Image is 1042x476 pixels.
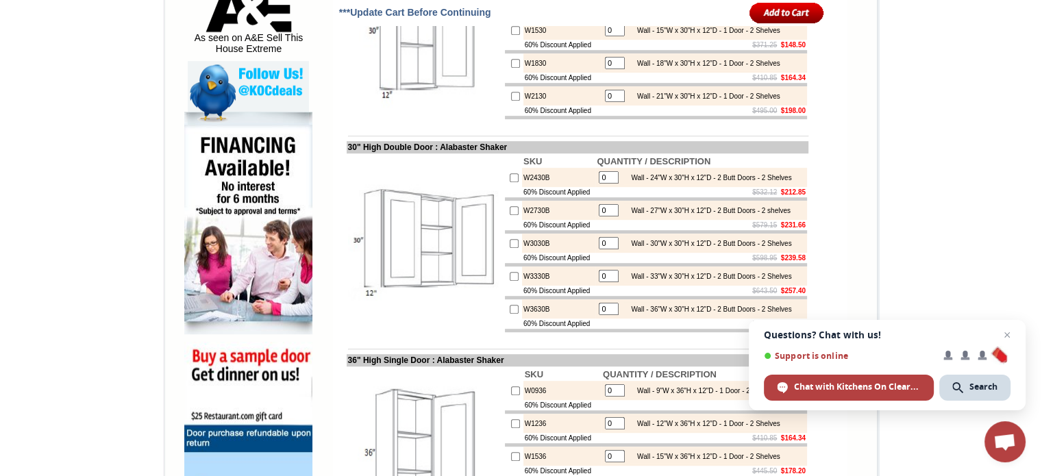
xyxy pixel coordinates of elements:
td: 60% Discount Applied [523,105,601,116]
div: Wall - 36"W x 30"H x 12"D - 2 Butt Doors - 2 Shelves [624,305,791,313]
td: 60% Discount Applied [523,400,601,410]
span: Chat with Kitchens On Clearance [764,375,934,401]
img: spacer.gif [196,38,198,39]
td: 60% Discount Applied [523,73,601,83]
div: Wall - 18"W x 30"H x 12"D - 1 Door - 2 Shelves [630,60,780,67]
td: 60% Discount Applied [522,220,595,230]
div: Wall - 27"W x 30"H x 12"D - 2 Butt Doors - 2 shelves [624,207,791,214]
b: $257.40 [781,287,806,295]
td: W1536 [523,447,601,466]
s: $643.50 [752,287,777,295]
div: Wall - 9"W x 36"H x 12"D - 1 Door - 2 Shelves [630,387,776,394]
span: Search [969,381,997,393]
input: Add to Cart [749,1,824,24]
td: 60% Discount Applied [522,286,595,296]
b: $148.50 [781,41,806,49]
b: QUANTITY / DESCRIPTION [597,156,710,166]
span: Chat with Kitchens On Clearance [794,381,921,393]
td: W1236 [523,414,601,433]
b: $178.20 [781,467,806,475]
b: $164.34 [781,434,806,442]
img: spacer.gif [79,38,81,39]
td: W2730B [522,201,595,220]
span: Search [939,375,1010,401]
b: $239.58 [781,254,806,262]
s: $495.00 [752,107,777,114]
b: $231.66 [781,221,806,229]
div: Wall - 24"W x 30"H x 12"D - 2 Butt Doors - 2 Shelves [624,174,791,181]
a: Price Sheet View in PDF Format [16,2,111,14]
td: 36" High Single Door : Alabaster Shaker [347,354,808,366]
b: Price Sheet View in PDF Format [16,5,111,13]
img: 30'' High Double Door [348,166,502,321]
td: W1530 [523,21,601,40]
a: Open chat [984,421,1026,462]
div: Wall - 30"W x 30"H x 12"D - 2 Butt Doors - 2 Shelves [624,240,791,247]
td: W3330B [522,266,595,286]
td: [PERSON_NAME] Yellow Walnut [37,62,79,77]
img: spacer.gif [122,38,124,39]
td: Bellmonte Maple [161,62,196,76]
td: 60% Discount Applied [523,466,601,476]
td: W3030B [522,234,595,253]
div: Wall - 15"W x 30"H x 12"D - 1 Door - 2 Shelves [630,27,780,34]
b: $212.85 [781,188,806,196]
td: [PERSON_NAME] White Shaker [81,62,123,77]
td: 60% Discount Applied [522,187,595,197]
div: Wall - 21"W x 30"H x 12"D - 1 Door - 2 Shelves [630,92,780,100]
span: Support is online [764,351,934,361]
img: pdf.png [2,3,13,14]
img: spacer.gif [240,38,242,39]
img: spacer.gif [159,38,161,39]
b: $198.00 [781,107,806,114]
s: $598.95 [752,254,777,262]
span: Questions? Chat with us! [764,329,1010,340]
s: $532.12 [752,188,777,196]
s: $371.25 [752,41,777,49]
td: W0936 [523,381,601,400]
div: Wall - 15"W x 36"H x 12"D - 1 Door - 2 Shelves [630,453,780,460]
td: 60% Discount Applied [523,433,601,443]
td: Baycreek Gray [124,62,159,76]
b: SKU [523,156,542,166]
span: ***Update Cart Before Continuing [339,7,491,18]
td: Black Pearl Shaker [242,62,277,77]
td: 30" High Double Door : Alabaster Shaker [347,141,808,153]
div: Wall - 12"W x 36"H x 12"D - 1 Door - 2 Shelves [630,420,780,427]
td: W2430B [522,168,595,187]
td: 60% Discount Applied [522,253,595,263]
b: QUANTITY / DESCRIPTION [603,369,717,379]
s: $445.50 [752,467,777,475]
td: W3630B [522,299,595,318]
td: [PERSON_NAME] Blue Shaker [198,62,240,77]
b: $164.34 [781,74,806,82]
s: $410.85 [752,74,777,82]
td: W1830 [523,53,601,73]
s: $579.15 [752,221,777,229]
td: W2130 [523,86,601,105]
img: spacer.gif [35,38,37,39]
div: Wall - 33"W x 30"H x 12"D - 2 Butt Doors - 2 Shelves [624,273,791,280]
b: SKU [525,369,543,379]
td: 60% Discount Applied [523,40,601,50]
s: $410.85 [752,434,777,442]
td: 60% Discount Applied [522,318,595,329]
